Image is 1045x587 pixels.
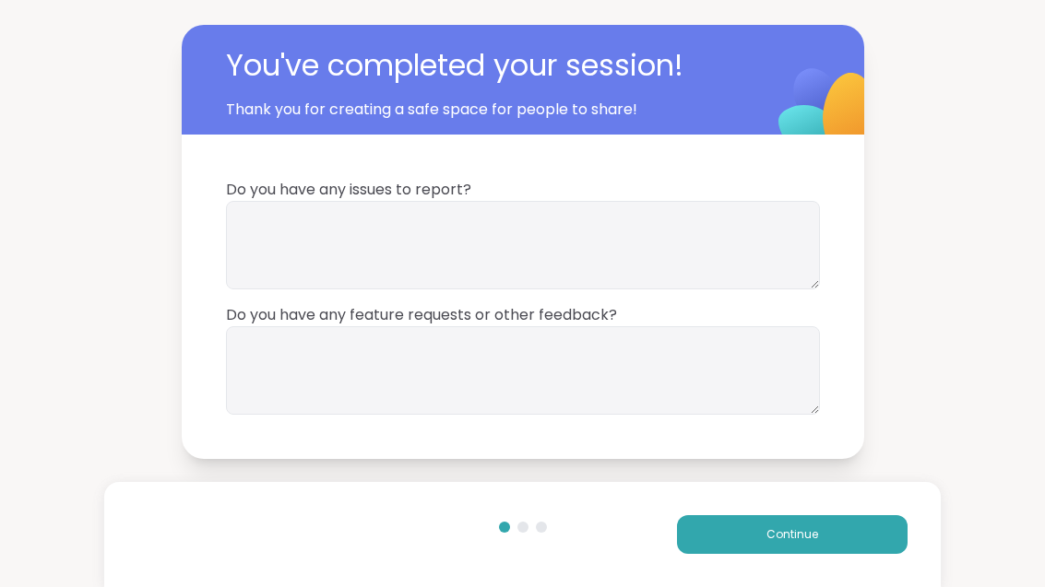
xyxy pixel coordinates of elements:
img: ShareWell Logomark [735,20,919,204]
span: You've completed your session! [226,43,761,88]
span: Thank you for creating a safe space for people to share! [226,99,733,121]
span: Do you have any feature requests or other feedback? [226,304,820,326]
button: Continue [677,515,908,554]
span: Continue [766,526,818,543]
span: Do you have any issues to report? [226,179,820,201]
